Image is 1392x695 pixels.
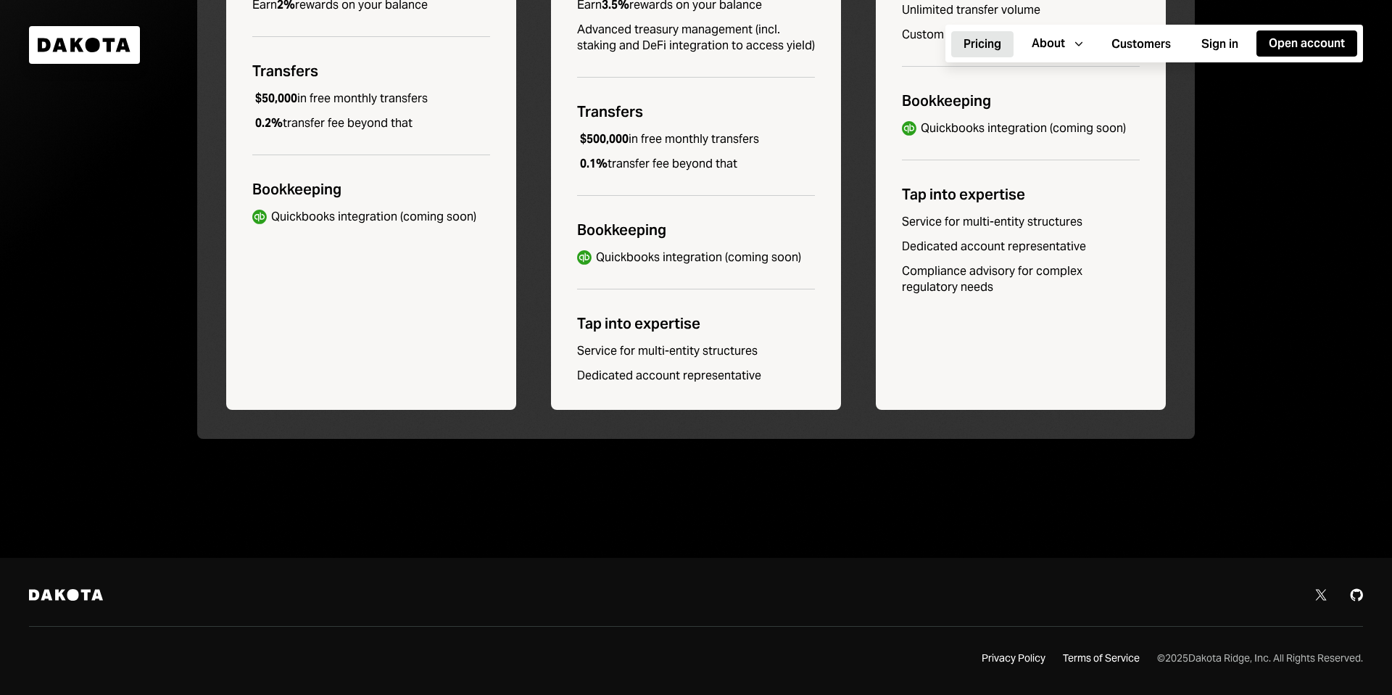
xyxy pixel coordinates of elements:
[271,209,476,225] div: Quickbooks integration (coming soon)
[577,156,737,172] div: transfer fee beyond that
[577,101,815,123] div: Transfers
[902,27,1140,43] div: Custom solutions available
[902,2,1140,18] div: Unlimited transfer volume
[1063,650,1140,666] a: Terms of Service
[951,30,1014,58] a: Pricing
[1157,651,1363,665] div: © 2025 Dakota Ridge, Inc. All Rights Reserved.
[1032,36,1065,52] div: About
[921,120,1126,136] div: Quickbooks integration (coming soon)
[577,131,759,147] div: in free monthly transfers
[951,31,1014,57] button: Pricing
[982,651,1045,666] div: Privacy Policy
[902,239,1140,255] div: Dedicated account representative
[252,91,428,107] div: in free monthly transfers
[255,91,297,106] b: $50,000
[1099,30,1183,58] a: Customers
[982,650,1045,666] a: Privacy Policy
[577,22,815,54] div: Advanced treasury management (incl. staking and DeFi integration to access yield)
[902,263,1140,295] div: Compliance advisory for complex regulatory needs
[252,60,490,82] div: Transfers
[580,131,629,147] b: $500,000
[577,313,815,334] div: Tap into expertise
[255,115,283,131] b: 0.2%
[902,184,1140,205] div: Tap into expertise
[596,250,801,266] div: Quickbooks integration (coming soon)
[1099,31,1183,57] button: Customers
[252,115,413,131] div: transfer fee beyond that
[252,178,490,200] div: Bookkeeping
[1189,31,1251,57] button: Sign in
[1256,30,1357,57] button: Open account
[1189,30,1251,58] a: Sign in
[902,214,1140,230] div: Service for multi-entity structures
[577,343,815,359] div: Service for multi-entity structures
[902,90,1140,112] div: Bookkeeping
[580,156,608,171] b: 0.1%
[577,219,815,241] div: Bookkeeping
[1019,30,1093,57] button: About
[577,368,815,384] div: Dedicated account representative
[1063,651,1140,666] div: Terms of Service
